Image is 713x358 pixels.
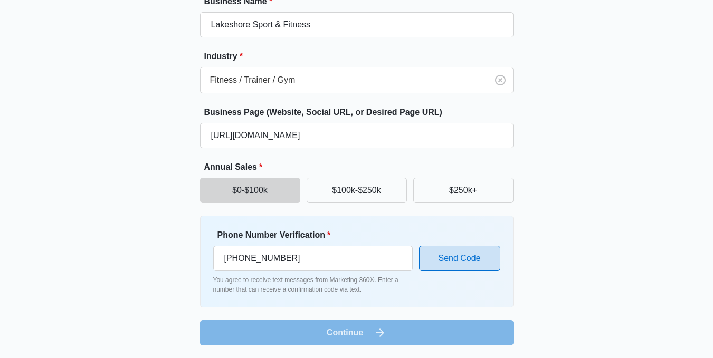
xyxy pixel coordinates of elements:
[204,50,518,63] label: Industry
[213,275,413,294] p: You agree to receive text messages from Marketing 360®. Enter a number that can receive a confirm...
[200,12,514,37] input: e.g. Jane's Plumbing
[204,106,518,119] label: Business Page (Website, Social URL, or Desired Page URL)
[307,178,407,203] button: $100k-$250k
[200,178,300,203] button: $0-$100k
[213,246,413,271] input: Ex. +1-555-555-5555
[492,72,509,89] button: Clear
[419,246,500,271] button: Send Code
[217,229,417,241] label: Phone Number Verification
[200,123,514,148] input: e.g. janesplumbing.com
[204,161,518,173] label: Annual Sales
[413,178,514,203] button: $250k+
